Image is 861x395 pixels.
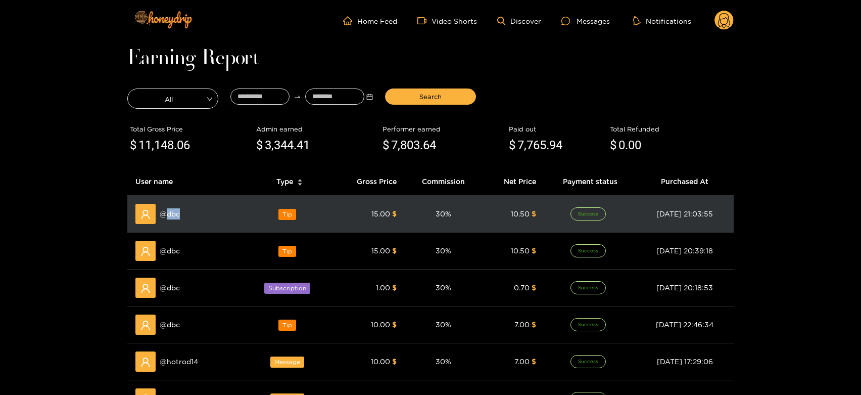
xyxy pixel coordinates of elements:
[278,209,296,220] span: Tip
[420,138,436,152] span: .64
[332,168,405,196] th: Gross Price
[417,16,432,25] span: video-camera
[532,284,536,291] span: $
[517,138,546,152] span: 7,765
[630,16,694,26] button: Notifications
[140,246,151,256] span: user
[392,210,397,217] span: $
[128,92,218,106] span: All
[297,182,303,187] span: caret-down
[656,247,713,254] span: [DATE] 20:39:18
[610,136,616,155] span: $
[127,168,247,196] th: User name
[532,321,536,328] span: $
[160,245,180,256] span: @ dbc
[392,358,397,365] span: $
[656,321,713,328] span: [DATE] 22:46:34
[561,15,610,27] div: Messages
[436,358,451,365] span: 30 %
[140,320,151,330] span: user
[294,138,310,152] span: .41
[570,207,606,221] span: Success
[127,52,734,66] h1: Earning Report
[532,247,536,254] span: $
[138,138,174,152] span: 11,148
[436,210,451,217] span: 30 %
[656,210,713,217] span: [DATE] 21:03:55
[509,124,605,134] div: Paid out
[256,136,263,155] span: $
[382,136,389,155] span: $
[270,357,304,368] span: Message
[343,16,357,25] span: home
[265,138,294,152] span: 3,344
[385,89,476,105] button: Search
[636,168,734,196] th: Purchased At
[343,16,397,25] a: Home Feed
[514,321,530,328] span: 7.00
[140,357,151,367] span: user
[276,176,293,187] span: Type
[570,318,606,331] span: Success
[382,124,504,134] div: Performer earned
[610,124,731,134] div: Total Refunded
[514,284,530,291] span: 0.70
[160,319,180,330] span: @ dbc
[160,282,180,293] span: @ dbc
[256,124,377,134] div: Admin earned
[657,358,713,365] span: [DATE] 17:29:06
[497,17,541,25] a: Discover
[532,210,536,217] span: $
[391,138,420,152] span: 7,803
[482,168,544,196] th: Net Price
[140,283,151,293] span: user
[532,358,536,365] span: $
[294,93,301,101] span: to
[509,136,515,155] span: $
[436,247,451,254] span: 30 %
[371,321,390,328] span: 10.00
[514,358,530,365] span: 7.00
[371,247,390,254] span: 15.00
[371,210,390,217] span: 15.00
[625,138,641,152] span: .00
[278,246,296,257] span: Tip
[140,209,151,220] span: user
[656,284,713,291] span: [DATE] 20:18:53
[174,138,190,152] span: .06
[294,93,301,101] span: swap-right
[278,320,296,331] span: Tip
[371,358,390,365] span: 10.00
[570,355,606,368] span: Success
[511,210,530,217] span: 10.50
[130,136,136,155] span: $
[419,92,442,102] span: Search
[160,208,180,220] span: @ dbc
[570,281,606,294] span: Success
[417,16,477,25] a: Video Shorts
[511,247,530,254] span: 10.50
[160,356,198,367] span: @ hotrod14
[297,178,303,183] span: caret-up
[570,244,606,257] span: Success
[392,284,397,291] span: $
[376,284,390,291] span: 1.00
[405,168,482,196] th: Commission
[544,168,636,196] th: Payment status
[130,124,251,134] div: Total Gross Price
[392,321,397,328] span: $
[618,138,625,152] span: 0
[546,138,562,152] span: .94
[264,283,310,294] span: Subscription
[392,247,397,254] span: $
[436,284,451,291] span: 30 %
[436,321,451,328] span: 30 %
